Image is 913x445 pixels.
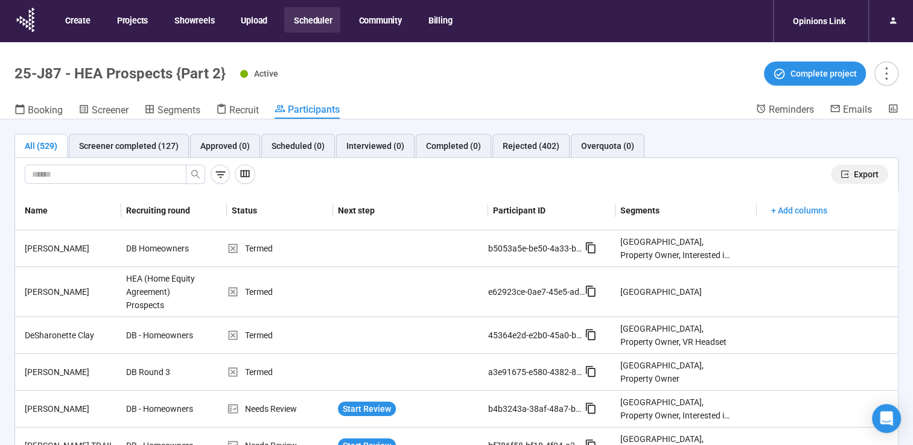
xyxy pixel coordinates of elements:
[275,103,340,119] a: Participants
[121,237,212,260] div: DB Homeowners
[762,201,837,220] button: + Add columns
[200,139,250,153] div: Approved (0)
[288,104,340,115] span: Participants
[874,62,899,86] button: more
[343,402,391,415] span: Start Review
[333,191,488,230] th: Next step
[20,242,121,255] div: [PERSON_NAME]
[121,397,212,420] div: DB - Homeowners
[581,139,634,153] div: Overquota (0)
[488,402,585,415] div: b4b3243a-38af-48a7-bc3b-11a5a5bec643
[14,65,226,82] h1: 25-J87 - HEA Prospects {Part 2}
[756,103,814,118] a: Reminders
[186,165,205,184] button: search
[620,235,731,262] div: [GEOGRAPHIC_DATA], Property Owner, Interested in HEA, Q4a Consent, Q4b - Continue, Decision Maker...
[488,329,585,342] div: 45364e2d-e2b0-45a0-b031-20c4f1814cea
[14,103,63,119] a: Booking
[488,365,585,379] div: a3e91675-e580-4382-8099-5d6eff121e31
[121,191,227,230] th: Recruiting round
[346,139,404,153] div: Interviewed (0)
[20,329,121,342] div: DeSharonette Clay
[272,139,325,153] div: Scheduled (0)
[20,365,121,379] div: [PERSON_NAME]
[338,402,396,416] button: Start Review
[165,7,223,33] button: Showreels
[620,285,702,298] div: [GEOGRAPHIC_DATA]
[216,103,259,119] a: Recruit
[488,191,616,230] th: Participant ID
[620,396,731,422] div: [GEOGRAPHIC_DATA], Property Owner, Interested in HEA, Q4a Consent, VR Headset
[20,285,121,298] div: [PERSON_NAME]
[157,104,200,116] span: Segments
[854,168,879,181] span: Export
[191,169,200,179] span: search
[121,267,212,317] div: HEA (Home Equity Agreement) Prospects
[92,104,129,116] span: Screener
[872,404,901,433] div: Open Intercom Messenger
[28,104,63,116] span: Booking
[764,62,866,86] button: Complete project
[349,7,410,33] button: Community
[426,139,481,153] div: Completed (0)
[107,7,156,33] button: Projects
[227,365,333,379] div: Termed
[227,191,333,230] th: Status
[121,361,212,383] div: DB Round 3
[620,322,731,349] div: [GEOGRAPHIC_DATA], Property Owner, VR Headset
[841,170,849,178] span: export
[419,7,461,33] button: Billing
[620,359,731,385] div: [GEOGRAPHIC_DATA], Property Owner
[229,104,259,116] span: Recruit
[769,104,814,115] span: Reminders
[15,191,121,230] th: Name
[231,7,276,33] button: Upload
[56,7,99,33] button: Create
[254,69,278,78] span: Active
[79,139,179,153] div: Screener completed (127)
[771,204,827,217] span: + Add columns
[227,242,333,255] div: Termed
[878,65,894,81] span: more
[78,103,129,119] a: Screener
[488,285,585,298] div: e62923ce-0ae7-45e5-ad80-501c55a67be8
[843,104,872,115] span: Emails
[25,139,57,153] div: All (529)
[227,402,333,415] div: Needs Review
[227,329,333,342] div: Termed
[831,165,888,184] button: exportExport
[121,324,212,347] div: DB - Homeowners
[616,191,757,230] th: Segments
[503,139,559,153] div: Rejected (402)
[284,7,340,33] button: Scheduler
[791,67,857,80] span: Complete project
[227,285,333,298] div: Termed
[20,402,121,415] div: [PERSON_NAME]
[488,242,585,255] div: b5053a5e-be50-4a33-bb82-7bb80913d004
[786,10,853,33] div: Opinions Link
[830,103,872,118] a: Emails
[144,103,200,119] a: Segments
